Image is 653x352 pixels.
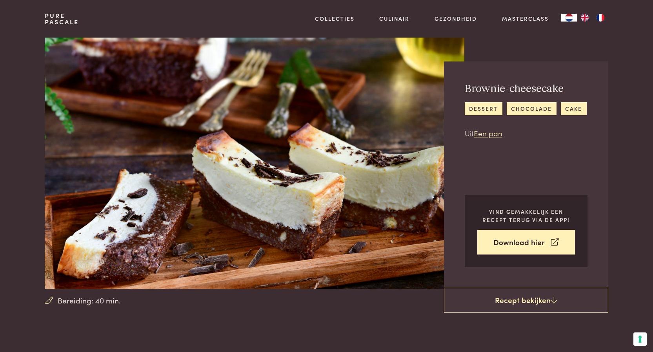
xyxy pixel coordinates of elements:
[465,82,587,96] h2: Brownie-cheesecake
[633,332,647,346] button: Uw voorkeuren voor toestemming voor trackingtechnologieën
[577,14,608,22] ul: Language list
[477,208,575,224] p: Vind gemakkelijk een recept terug via de app!
[58,295,121,306] span: Bereiding: 40 min.
[593,14,608,22] a: FR
[45,38,464,289] img: Brownie-cheesecake
[502,14,549,23] a: Masterclass
[561,14,608,22] aside: Language selected: Nederlands
[465,102,502,115] a: dessert
[379,14,409,23] a: Culinair
[315,14,355,23] a: Collecties
[577,14,593,22] a: EN
[561,14,577,22] a: NL
[561,102,587,115] a: cake
[45,13,79,25] a: PurePascale
[561,14,577,22] div: Language
[477,230,575,255] a: Download hier
[435,14,477,23] a: Gezondheid
[444,288,608,313] a: Recept bekijken
[465,128,587,139] p: Uit
[474,128,502,138] a: Een pan
[507,102,557,115] a: chocolade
